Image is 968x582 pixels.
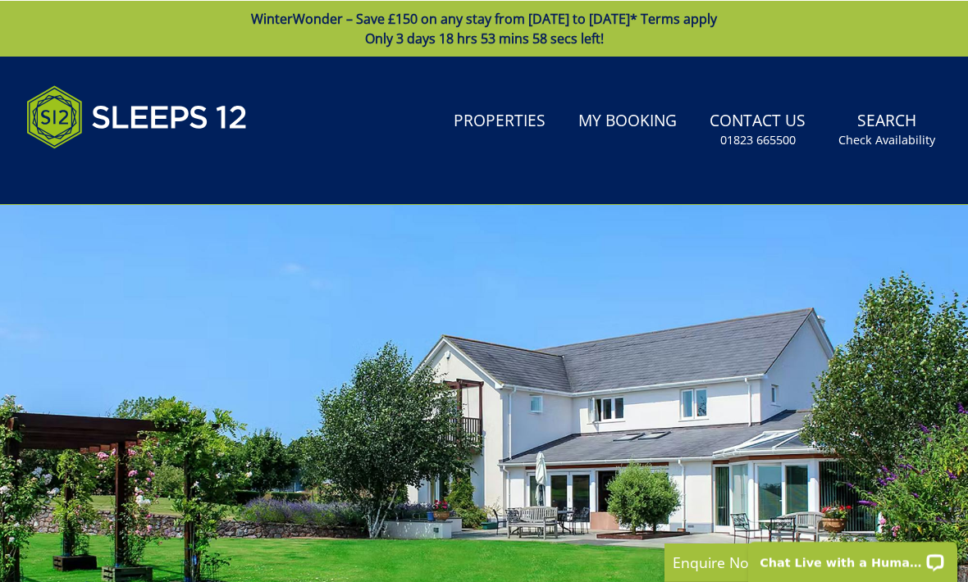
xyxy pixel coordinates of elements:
[832,102,942,156] a: SearchCheck Availability
[447,102,552,139] a: Properties
[365,29,604,47] span: Only 3 days 18 hrs 53 mins 58 secs left!
[720,131,796,148] small: 01823 665500
[26,75,248,157] img: Sleeps 12
[838,131,935,148] small: Check Availability
[737,530,968,582] iframe: LiveChat chat widget
[572,102,683,139] a: My Booking
[673,551,919,572] p: Enquire Now
[18,167,190,181] iframe: Customer reviews powered by Trustpilot
[703,102,812,156] a: Contact Us01823 665500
